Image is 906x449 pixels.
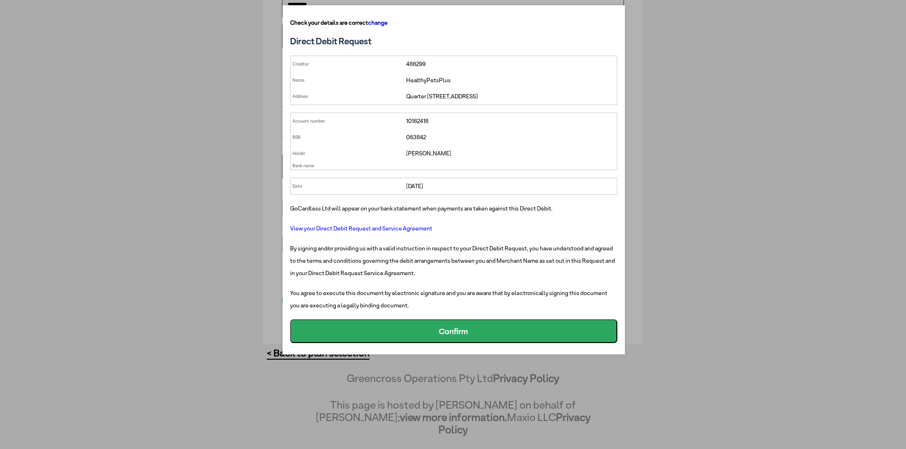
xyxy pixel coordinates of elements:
td: Name [290,72,404,88]
td: HealthyPetsPlus [404,72,617,88]
h2: Direct Debit Request [290,37,617,46]
td: [PERSON_NAME] [404,145,617,162]
td: 10182418 [404,113,617,129]
td: Quarter [STREET_ADDRESS] [404,88,617,105]
button: Confirm [290,319,617,343]
td: 063842 [404,129,617,145]
a: change [368,19,388,26]
td: [DATE] [404,178,617,194]
p: Check your details are correct [290,17,617,29]
p: You agree to execute this document by electronic signature and you are aware that by electronical... [290,287,617,312]
td: BSB [290,129,404,145]
p: GoCardless Ltd will appear on your bank statement when payments are taken against this Direct Debit. [290,202,617,215]
td: Creditor [290,56,404,72]
td: Date [290,178,404,194]
td: Address [290,88,404,105]
td: 488299 [404,56,617,72]
td: Holder [290,145,404,162]
td: Account number [290,113,404,129]
p: By signing and/or providing us with a valid instruction in respect to your Direct Debit Request, ... [290,242,617,279]
a: View your Direct Debit Request and Service Agreement [290,225,432,232]
td: Bank name [290,162,404,170]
